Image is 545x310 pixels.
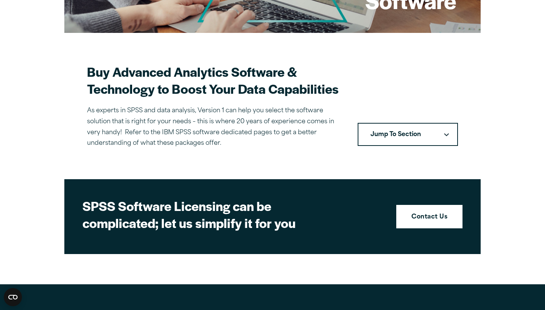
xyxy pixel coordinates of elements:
strong: Contact Us [411,212,447,222]
nav: Table of Contents [358,123,458,146]
button: Open CMP widget [4,288,22,306]
h2: SPSS Software Licensing can be complicated; let us simplify it for you [83,197,347,231]
svg: Downward pointing chevron [444,133,449,136]
p: As experts in SPSS and data analysis, Version 1 can help you select the software solution that is... [87,105,339,149]
button: Jump To SectionDownward pointing chevron [358,123,458,146]
a: Contact Us [396,205,462,228]
h2: Buy Advanced Analytics Software & Technology to Boost Your Data Capabilities [87,63,339,97]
